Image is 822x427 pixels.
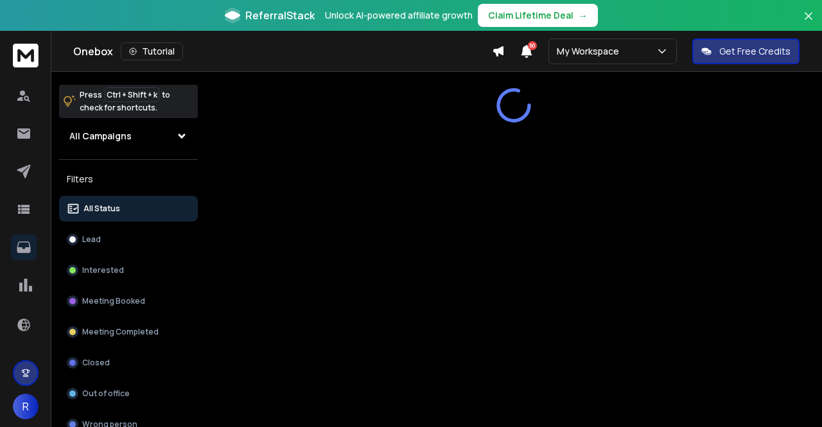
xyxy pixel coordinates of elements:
p: Interested [82,265,124,275]
button: Meeting Completed [59,319,198,345]
button: Close banner [800,8,817,39]
button: Closed [59,350,198,376]
span: ReferralStack [245,8,315,23]
button: All Status [59,196,198,222]
p: Meeting Booked [82,296,145,306]
button: Meeting Booked [59,288,198,314]
button: Lead [59,227,198,252]
p: Unlock AI-powered affiliate growth [325,9,473,22]
button: Out of office [59,381,198,406]
button: Tutorial [121,42,183,60]
h3: Filters [59,170,198,188]
button: Get Free Credits [692,39,800,64]
span: → [579,9,588,22]
button: Interested [59,257,198,283]
h1: All Campaigns [69,130,132,143]
button: Claim Lifetime Deal→ [478,4,598,27]
div: Onebox [73,42,492,60]
p: Closed [82,358,110,368]
p: Meeting Completed [82,327,159,337]
p: Lead [82,234,101,245]
button: R [13,394,39,419]
span: 50 [528,41,537,50]
button: All Campaigns [59,123,198,149]
p: Press to check for shortcuts. [80,89,170,114]
p: My Workspace [557,45,624,58]
span: Ctrl + Shift + k [105,87,159,102]
p: All Status [83,204,120,214]
p: Out of office [82,388,130,399]
p: Get Free Credits [719,45,791,58]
